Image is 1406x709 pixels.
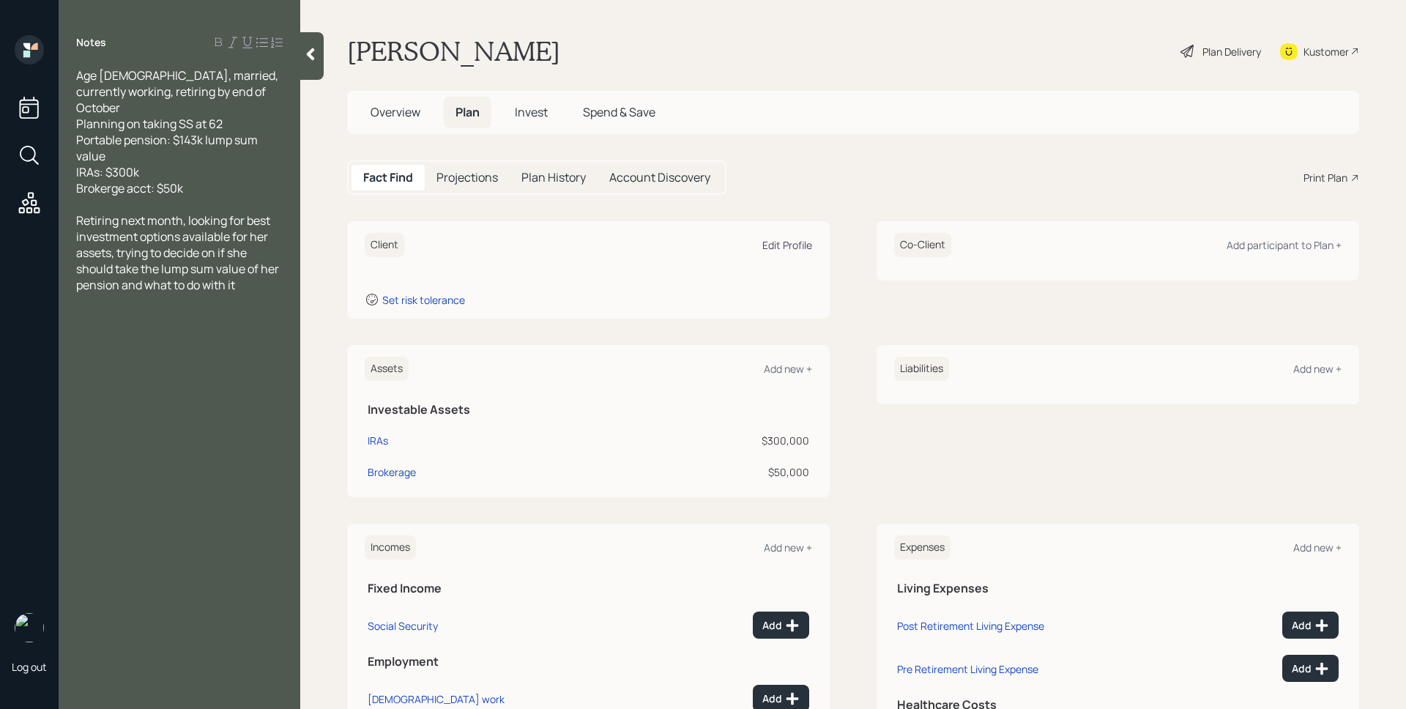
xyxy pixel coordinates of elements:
[1292,618,1329,633] div: Add
[365,233,404,257] h6: Client
[15,613,44,642] img: james-distasi-headshot.png
[368,692,505,706] div: [DEMOGRAPHIC_DATA] work
[764,362,812,376] div: Add new +
[897,662,1038,676] div: Pre Retirement Living Expense
[371,104,420,120] span: Overview
[368,655,809,669] h5: Employment
[764,541,812,554] div: Add new +
[521,171,586,185] h5: Plan History
[1293,362,1342,376] div: Add new +
[368,433,388,448] div: IRAs
[593,464,809,480] div: $50,000
[762,691,800,706] div: Add
[12,660,47,674] div: Log out
[583,104,655,120] span: Spend & Save
[1303,44,1349,59] div: Kustomer
[762,238,812,252] div: Edit Profile
[76,35,106,50] label: Notes
[762,618,800,633] div: Add
[368,464,416,480] div: Brokerage
[363,171,413,185] h5: Fact Find
[897,619,1044,633] div: Post Retirement Living Expense
[76,67,280,196] span: Age [DEMOGRAPHIC_DATA], married, currently working, retiring by end of October Planning on taking...
[894,357,949,381] h6: Liabilities
[455,104,480,120] span: Plan
[753,612,809,639] button: Add
[1282,655,1339,682] button: Add
[894,535,951,560] h6: Expenses
[1293,541,1342,554] div: Add new +
[1202,44,1261,59] div: Plan Delivery
[1227,238,1342,252] div: Add participant to Plan +
[368,582,809,595] h5: Fixed Income
[76,212,281,293] span: Retiring next month, looking for best investment options available for her assets, trying to deci...
[1303,170,1347,185] div: Print Plan
[609,171,710,185] h5: Account Discovery
[368,619,438,633] div: Social Security
[897,582,1339,595] h5: Living Expenses
[365,357,409,381] h6: Assets
[894,233,951,257] h6: Co-Client
[1282,612,1339,639] button: Add
[436,171,498,185] h5: Projections
[382,293,465,307] div: Set risk tolerance
[368,403,809,417] h5: Investable Assets
[365,535,416,560] h6: Incomes
[347,35,560,67] h1: [PERSON_NAME]
[593,433,809,448] div: $300,000
[515,104,548,120] span: Invest
[1292,661,1329,676] div: Add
